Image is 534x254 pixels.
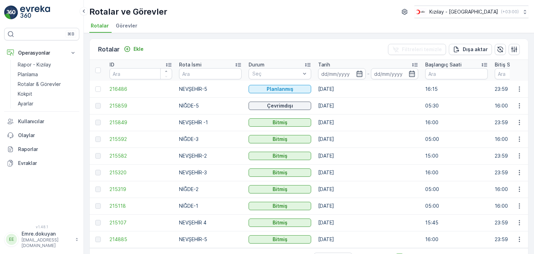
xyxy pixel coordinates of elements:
td: [DATE] [315,164,422,181]
p: Emre.dokuyan [22,230,72,237]
div: Toggle Row Selected [95,220,101,225]
td: 05:00 [422,198,491,214]
a: Rapor - Kızılay [15,60,79,70]
td: NEVŞEHİR -1 [176,114,245,131]
img: logo [4,6,18,19]
a: 215859 [110,102,172,109]
p: Tarih [318,61,330,68]
div: EE [6,234,17,245]
p: Ekle [133,46,144,53]
td: NEVŞEHİR 4 [176,214,245,231]
p: Rotalar & Görevler [18,81,61,88]
td: 16:00 [422,114,491,131]
td: [DATE] [315,214,422,231]
td: 16:00 [422,231,491,248]
button: Kızılay - [GEOGRAPHIC_DATA](+03:00) [414,6,528,18]
a: Ayarlar [15,99,79,109]
a: Kullanıcılar [4,114,79,128]
p: ID [110,61,114,68]
p: Bitmiş [273,169,288,176]
td: NİĞDE-1 [176,198,245,214]
div: Toggle Row Selected [95,186,101,192]
p: Raporlar [18,146,76,153]
p: - [367,70,370,78]
p: Ayarlar [18,100,33,107]
div: Toggle Row Selected [95,103,101,109]
td: NEVŞEHİR-3 [176,164,245,181]
p: Filtreleri temizle [402,46,442,53]
td: [DATE] [315,114,422,131]
button: Bitmiş [249,152,311,160]
td: NİĞDE-5 [176,97,245,114]
button: Bitmiş [249,202,311,210]
span: v 1.48.1 [4,225,79,229]
p: Bitmiş [273,136,288,143]
p: Rotalar [98,45,120,54]
td: 15:45 [422,214,491,231]
td: [DATE] [315,81,422,97]
a: 215849 [110,119,172,126]
button: Çevrimdışı [249,102,311,110]
a: Evraklar [4,156,79,170]
span: Rotalar [91,22,109,29]
td: NEVŞEHİR-5 [176,231,245,248]
td: [DATE] [315,97,422,114]
img: logo_light-DOdMpM7g.png [20,6,50,19]
button: Bitmiş [249,168,311,177]
a: 215320 [110,169,172,176]
button: Planlanmış [249,85,311,93]
p: Bitmiş [273,152,288,159]
p: ⌘B [67,31,74,37]
a: Olaylar [4,128,79,142]
p: Bitmiş [273,236,288,243]
a: 214885 [110,236,172,243]
p: Rapor - Kızılay [18,61,51,68]
button: Bitmiş [249,235,311,244]
p: Rota İsmi [179,61,202,68]
td: [DATE] [315,231,422,248]
td: [DATE] [315,181,422,198]
p: ( +03:00 ) [501,9,519,15]
a: Raporlar [4,142,79,156]
a: 215107 [110,219,172,226]
p: Bitmiş [273,186,288,193]
div: Toggle Row Selected [95,86,101,92]
div: Toggle Row Selected [95,237,101,242]
span: 215582 [110,152,172,159]
p: [EMAIL_ADDRESS][DOMAIN_NAME] [22,237,72,248]
button: Ekle [121,45,146,53]
p: Planlanmış [267,86,293,93]
img: k%C4%B1z%C4%B1lay_D5CCths_t1JZB0k.png [414,8,427,16]
input: dd/mm/yyyy [371,68,419,79]
div: Toggle Row Selected [95,153,101,159]
p: Evraklar [18,160,76,167]
div: Toggle Row Selected [95,136,101,142]
button: EEEmre.dokuyan[EMAIL_ADDRESS][DOMAIN_NAME] [4,230,79,248]
button: Bitmiş [249,118,311,127]
td: [DATE] [315,148,422,164]
td: NİĞDE-3 [176,131,245,148]
a: 215319 [110,186,172,193]
p: Olaylar [18,132,76,139]
div: Toggle Row Selected [95,120,101,125]
p: Dışa aktar [463,46,488,53]
input: dd/mm/yyyy [318,68,366,79]
button: Bitmiş [249,185,311,193]
a: 215592 [110,136,172,143]
a: 216486 [110,86,172,93]
td: 16:15 [422,81,491,97]
p: Durum [249,61,265,68]
button: Filtreleri temizle [388,44,446,55]
p: Operasyonlar [18,49,65,56]
td: [DATE] [315,131,422,148]
td: NEVŞEHİR-2 [176,148,245,164]
td: NİĞDE-2 [176,181,245,198]
p: Planlama [18,71,38,78]
p: Rotalar ve Görevler [89,6,167,17]
p: Başlangıç Saati [425,61,462,68]
span: Görevler [116,22,137,29]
